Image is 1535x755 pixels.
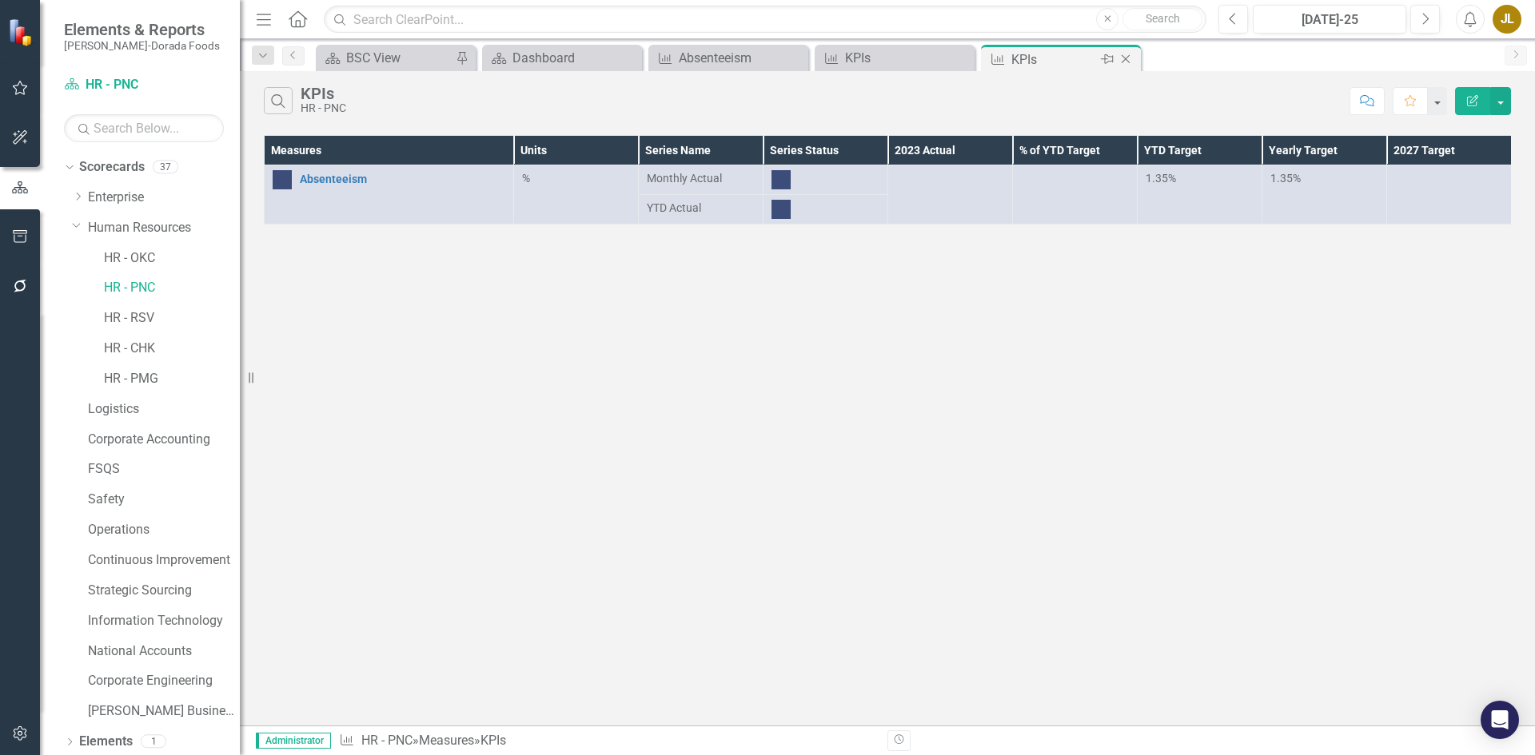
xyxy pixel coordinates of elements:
a: Strategic Sourcing [88,582,240,600]
a: FSQS [88,460,240,479]
a: Information Technology [88,612,240,630]
a: BSC View [320,48,452,68]
a: HR - RSV [104,309,240,328]
div: [DATE]-25 [1258,10,1401,30]
a: [PERSON_NAME] Business Unit [88,702,240,721]
span: % [522,172,530,185]
div: 37 [153,161,178,174]
span: YTD Actual [647,200,755,216]
img: No Information [273,170,292,189]
a: KPIs [819,48,971,68]
span: Administrator [256,733,331,749]
a: Operations [88,521,240,539]
div: Open Intercom Messenger [1481,701,1519,739]
a: HR - CHK [104,340,240,358]
a: Human Resources [88,219,240,237]
div: KPIs [845,48,971,68]
div: 1 [141,735,166,749]
a: Absenteeism [300,173,505,185]
div: KPIs [301,85,346,102]
a: Enterprise [88,189,240,207]
span: 1.35% [1270,172,1301,185]
button: Search [1122,8,1202,30]
button: [DATE]-25 [1253,5,1406,34]
span: Monthly Actual [647,170,755,186]
td: Double-Click to Edit Right Click for Context Menu [265,165,514,225]
small: [PERSON_NAME]-Dorada Foods [64,39,220,52]
a: Safety [88,491,240,509]
span: Search [1146,12,1180,25]
img: ClearPoint Strategy [8,18,36,46]
a: Corporate Engineering [88,672,240,690]
a: HR - PNC [64,76,224,94]
div: KPIs [1011,50,1097,70]
a: Dashboard [486,48,638,68]
span: 1.35% [1146,172,1176,185]
a: Corporate Accounting [88,431,240,449]
img: No Information [771,170,791,189]
a: HR - OKC [104,249,240,268]
a: National Accounts [88,642,240,661]
a: Continuous Improvement [88,551,240,570]
img: No Information [771,200,791,219]
a: Logistics [88,400,240,419]
td: Double-Click to Edit [514,165,639,225]
div: BSC View [346,48,452,68]
input: Search ClearPoint... [324,6,1206,34]
span: Elements & Reports [64,20,220,39]
input: Search Below... [64,114,224,142]
div: Dashboard [512,48,638,68]
div: KPIs [480,733,506,748]
a: Scorecards [79,158,145,177]
div: HR - PNC [301,102,346,114]
a: Elements [79,733,133,751]
a: HR - PNC [361,733,413,748]
a: Absenteeism [652,48,804,68]
div: Absenteeism [679,48,804,68]
a: HR - PNC [104,279,240,297]
a: Measures [419,733,474,748]
div: » » [339,732,875,750]
button: JL [1493,5,1521,34]
a: HR - PMG [104,370,240,388]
